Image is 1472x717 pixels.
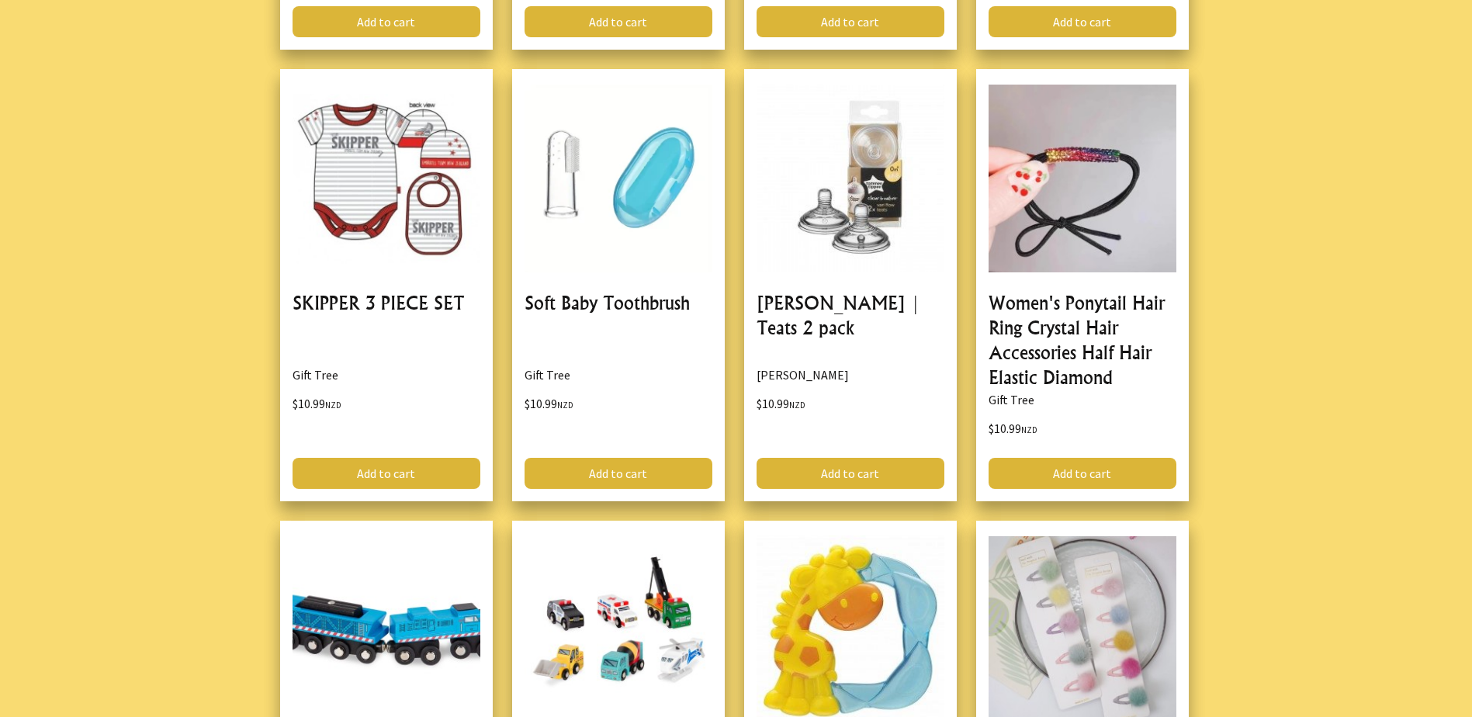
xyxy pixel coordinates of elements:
[989,6,1176,37] a: Add to cart
[525,6,712,37] a: Add to cart
[757,6,944,37] a: Add to cart
[525,458,712,489] a: Add to cart
[293,458,480,489] a: Add to cart
[757,458,944,489] a: Add to cart
[293,6,480,37] a: Add to cart
[989,458,1176,489] a: Add to cart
